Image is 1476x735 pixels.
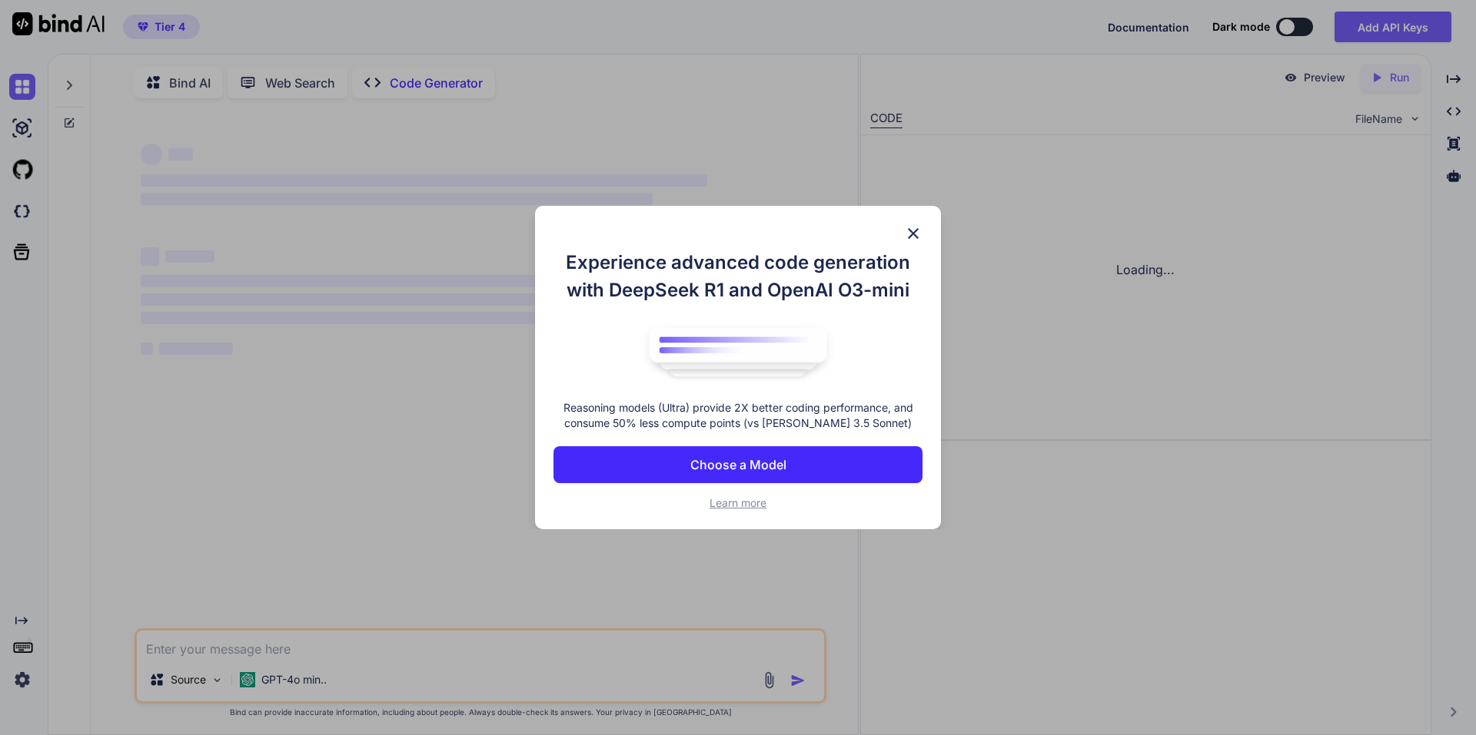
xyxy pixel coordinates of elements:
[638,319,838,386] img: bind logo
[710,496,766,509] span: Learn more
[553,249,922,304] h1: Experience advanced code generation with DeepSeek R1 and OpenAI O3-mini
[553,446,922,483] button: Choose a Model
[690,455,786,474] p: Choose a Model
[904,224,922,243] img: close
[553,400,922,431] p: Reasoning models (Ultra) provide 2X better coding performance, and consume 50% less compute point...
